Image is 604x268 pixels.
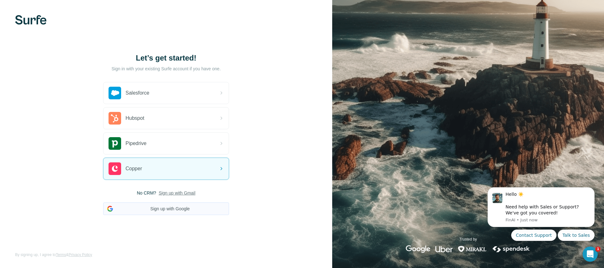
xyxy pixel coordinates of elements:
[109,112,121,125] img: hubspot's logo
[109,162,121,175] img: copper's logo
[15,252,92,258] span: By signing up, I agree to &
[459,236,477,242] p: Trusted by
[126,140,147,147] span: Pipedrive
[435,245,453,253] img: uber's logo
[126,114,144,122] span: Hubspot
[583,247,598,262] iframe: Intercom live chat
[458,245,487,253] img: mirakl's logo
[15,15,47,25] img: Surfe's logo
[159,190,195,196] button: Sign up with Gmail
[111,66,221,72] p: Sign in with your existing Surfe account if you have one.
[137,190,156,196] span: No CRM?
[406,245,430,253] img: google's logo
[103,202,229,215] button: Sign up with Google
[56,253,66,257] a: Terms
[109,137,121,150] img: pipedrive's logo
[478,179,604,265] iframe: Intercom notifications message
[596,247,601,252] span: 1
[103,53,229,63] h1: Let’s get started!
[126,165,142,172] span: Copper
[126,89,149,97] span: Salesforce
[109,87,121,99] img: salesforce's logo
[69,253,92,257] a: Privacy Policy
